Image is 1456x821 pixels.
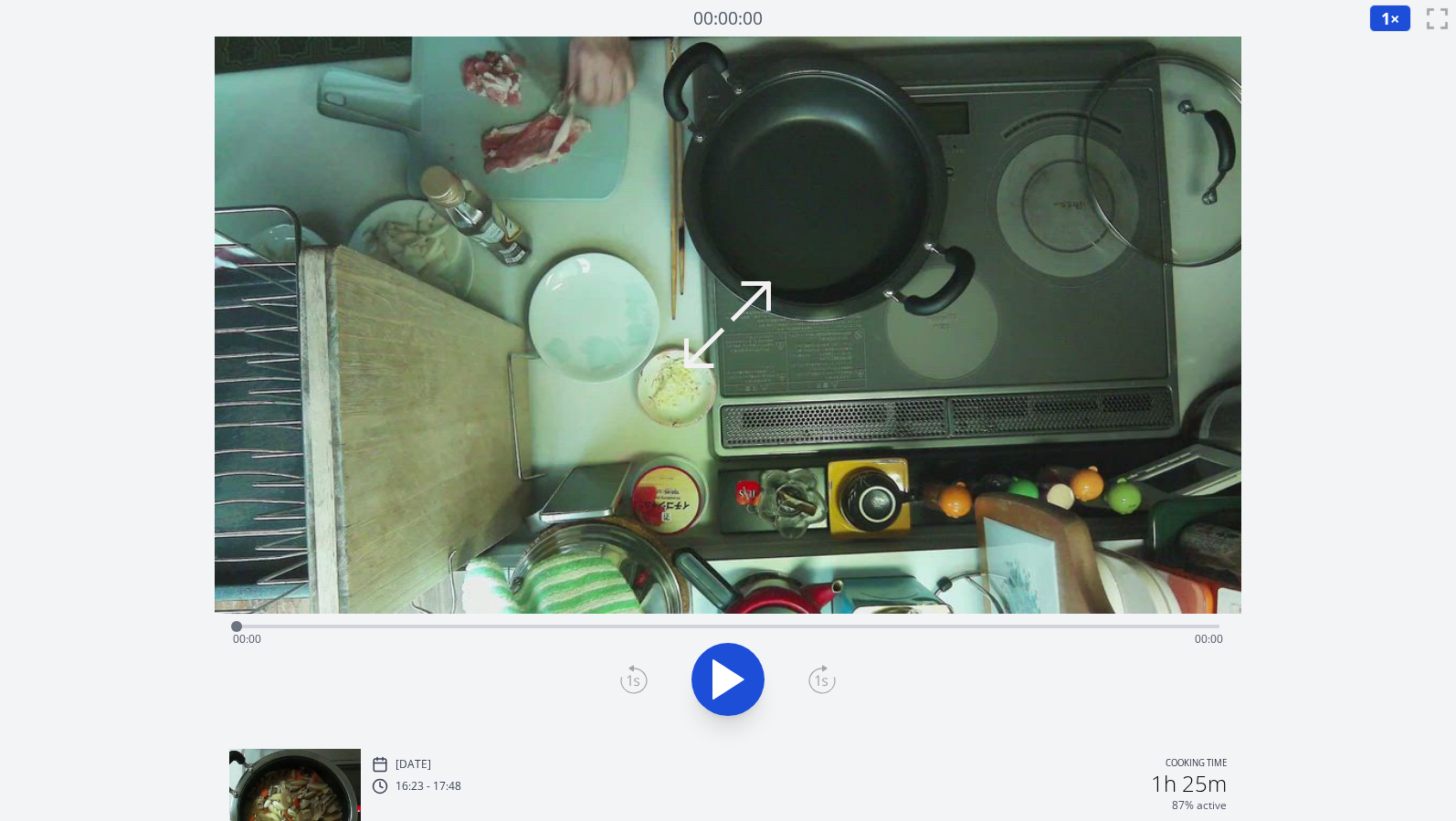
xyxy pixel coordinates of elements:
[1369,5,1411,32] button: 1×
[1166,756,1227,773] p: Cooking time
[1172,798,1227,813] p: 87% active
[1151,773,1227,795] h2: 1h 25m
[1381,7,1390,29] span: 1
[396,757,431,772] p: [DATE]
[396,779,461,794] p: 16:23 - 17:48
[693,5,763,32] a: 00:00:00
[1195,631,1223,647] span: 00:00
